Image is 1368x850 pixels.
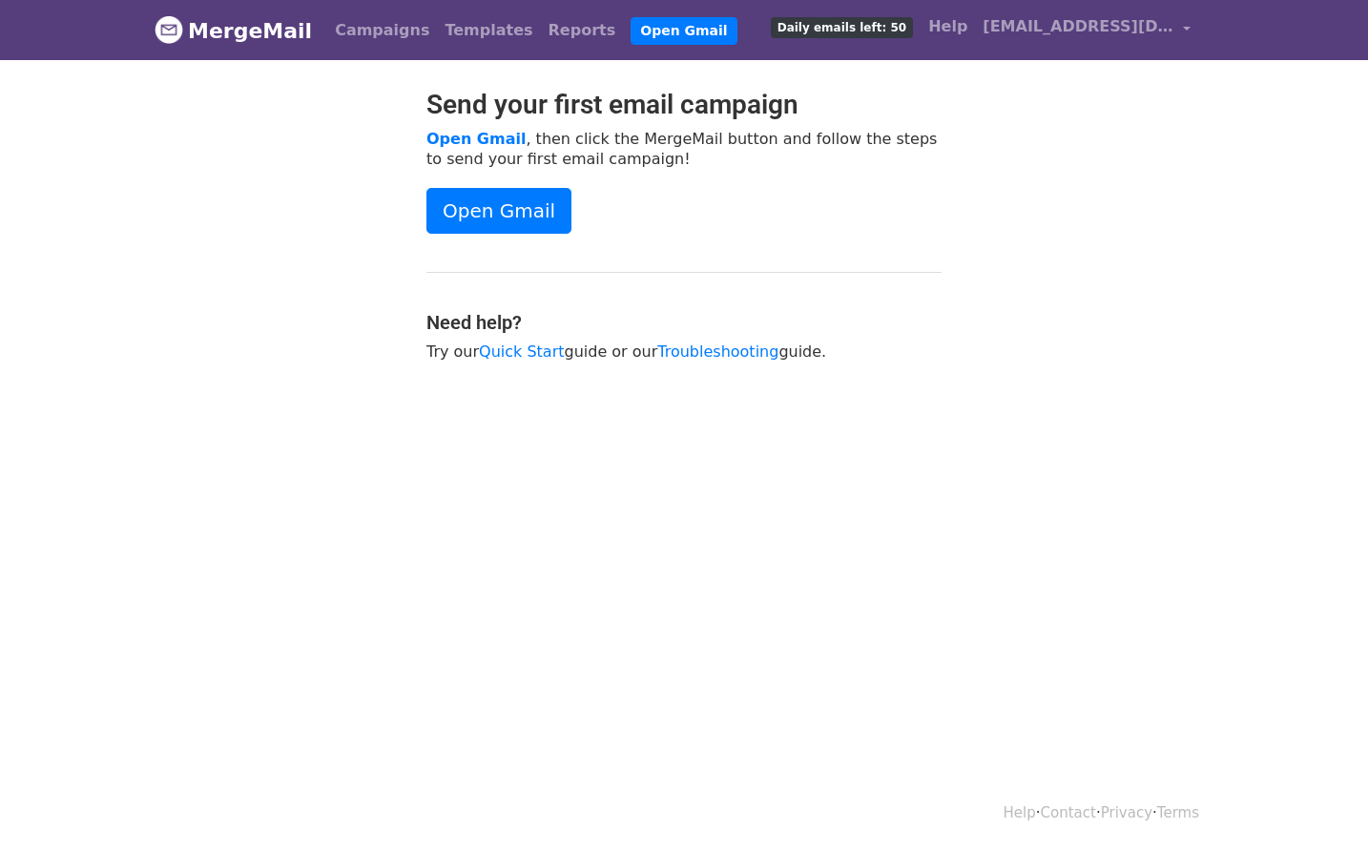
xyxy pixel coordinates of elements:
p: , then click the MergeMail button and follow the steps to send your first email campaign! [426,129,942,169]
a: Open Gmail [426,188,571,234]
a: Campaigns [327,11,437,50]
a: Help [921,8,975,46]
a: Templates [437,11,540,50]
a: Troubleshooting [657,342,778,361]
a: Open Gmail [631,17,736,45]
a: Privacy [1101,804,1152,821]
a: Terms [1157,804,1199,821]
img: MergeMail logo [155,15,183,44]
a: Quick Start [479,342,564,361]
a: Help [1004,804,1036,821]
span: Daily emails left: 50 [771,17,913,38]
a: Daily emails left: 50 [763,8,921,46]
a: MergeMail [155,10,312,51]
iframe: Chat Widget [1273,758,1368,850]
h4: Need help? [426,311,942,334]
h2: Send your first email campaign [426,89,942,121]
a: Open Gmail [426,130,526,148]
a: Contact [1041,804,1096,821]
p: Try our guide or our guide. [426,342,942,362]
a: Reports [541,11,624,50]
span: [EMAIL_ADDRESS][DOMAIN_NAME] [983,15,1173,38]
a: [EMAIL_ADDRESS][DOMAIN_NAME] [975,8,1198,52]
